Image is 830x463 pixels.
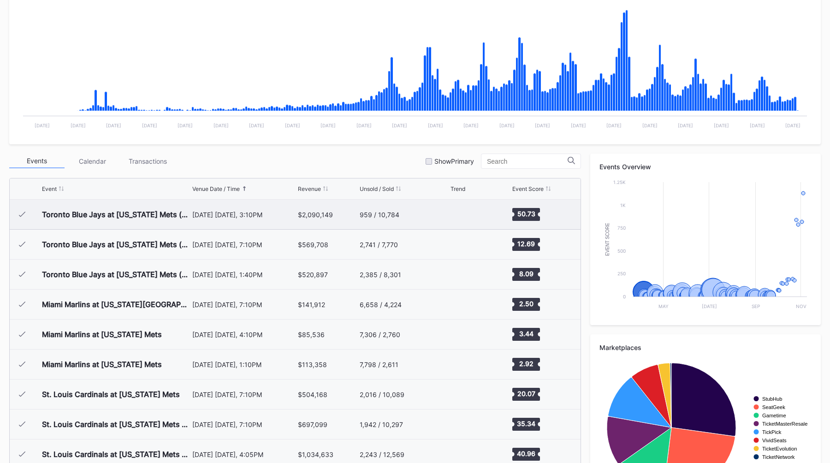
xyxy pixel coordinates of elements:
svg: Chart title [451,233,478,256]
div: [DATE] [DATE], 7:10PM [192,391,296,398]
div: 2,741 / 7,770 [360,241,398,249]
text: [DATE] [785,123,800,128]
div: Calendar [65,154,120,168]
div: $520,897 [298,271,328,279]
svg: Chart title [451,293,478,316]
text: 12.69 [517,240,535,248]
div: Toronto Blue Jays at [US_STATE] Mets ([PERSON_NAME] Players Pin Giveaway) [42,240,190,249]
text: [DATE] [285,123,300,128]
div: Toronto Blue Jays at [US_STATE] Mets (2025 Schedule Picture Frame Giveaway) [42,270,190,279]
text: Event Score [605,223,610,256]
text: [DATE] [35,123,50,128]
div: $141,912 [298,301,325,309]
text: [DATE] [213,123,229,128]
text: [DATE] [499,123,515,128]
text: [DATE] [750,123,765,128]
div: $569,708 [298,241,328,249]
text: StubHub [762,396,783,402]
text: 40.96 [517,450,535,457]
text: [DATE] [535,123,550,128]
text: [DATE] [606,123,622,128]
div: [DATE] [DATE], 4:05PM [192,451,296,458]
text: [DATE] [106,123,121,128]
div: Revenue [298,185,321,192]
div: Transactions [120,154,175,168]
text: [DATE] [249,123,264,128]
div: Marketplaces [599,344,812,351]
div: Miami Marlins at [US_STATE] Mets [42,360,162,369]
text: [DATE] [392,123,407,128]
div: $697,099 [298,421,327,428]
div: 2,385 / 8,301 [360,271,401,279]
div: [DATE] [DATE], 7:10PM [192,241,296,249]
text: 20.07 [517,390,535,398]
div: St. Louis Cardinals at [US_STATE] Mets [42,390,180,399]
text: [DATE] [178,123,193,128]
input: Search [487,158,568,165]
div: Events Overview [599,163,812,171]
text: [DATE] [714,123,729,128]
div: Events [9,154,65,168]
text: Sep [752,303,760,309]
text: [DATE] [463,123,479,128]
text: 2.50 [519,300,533,308]
text: [DATE] [642,123,658,128]
div: Show Primary [434,157,474,165]
svg: Chart title [451,323,478,346]
div: St. Louis Cardinals at [US_STATE] Mets (Mr. Met Empire State Building Bobblehead Giveaway) [42,450,190,459]
div: Toronto Blue Jays at [US_STATE] Mets (Mets Opening Day) [42,210,190,219]
div: 959 / 10,784 [360,211,399,219]
div: [DATE] [DATE], 4:10PM [192,331,296,338]
text: 0 [623,294,626,299]
text: 1k [620,202,626,208]
svg: Chart title [451,353,478,376]
text: SeatGeek [762,404,785,410]
div: 1,942 / 10,297 [360,421,403,428]
div: 6,658 / 4,224 [360,301,402,309]
div: Miami Marlins at [US_STATE] Mets [42,330,162,339]
div: [DATE] [DATE], 7:10PM [192,301,296,309]
text: 8.09 [519,270,533,278]
text: TicketNetwork [762,454,795,460]
text: TicketEvolution [762,446,797,451]
div: $85,536 [298,331,325,338]
div: $504,168 [298,391,327,398]
svg: Chart title [451,203,478,226]
div: 2,243 / 12,569 [360,451,404,458]
div: [DATE] [DATE], 3:10PM [192,211,296,219]
text: 250 [617,271,626,276]
text: VividSeats [762,438,787,443]
text: [DATE] [428,123,443,128]
text: [DATE] [356,123,372,128]
div: [DATE] [DATE], 7:10PM [192,421,296,428]
text: 3.44 [519,330,533,338]
text: TicketMasterResale [762,421,807,427]
div: $1,034,633 [298,451,333,458]
div: Event Score [512,185,544,192]
text: [DATE] [71,123,86,128]
text: [DATE] [320,123,336,128]
svg: Chart title [451,383,478,406]
div: St. Louis Cardinals at [US_STATE] Mets ([PERSON_NAME] Hoodie Jersey Giveaway) [42,420,190,429]
div: [DATE] [DATE], 1:40PM [192,271,296,279]
div: 7,798 / 2,611 [360,361,398,368]
div: Venue Date / Time [192,185,240,192]
text: 750 [617,225,626,231]
div: 2,016 / 10,089 [360,391,404,398]
div: Event [42,185,57,192]
text: May [658,303,669,309]
text: TickPick [762,429,782,435]
div: [DATE] [DATE], 1:10PM [192,361,296,368]
div: Miami Marlins at [US_STATE][GEOGRAPHIC_DATA] (Bark at the Park) [42,300,190,309]
div: $113,358 [298,361,327,368]
text: Nov [796,303,806,309]
text: 500 [617,248,626,254]
div: $2,090,149 [298,211,333,219]
text: 2.92 [519,360,533,368]
text: Gametime [762,413,786,418]
div: Trend [451,185,465,192]
svg: Chart title [451,413,478,436]
text: [DATE] [702,303,717,309]
text: [DATE] [678,123,693,128]
svg: Chart title [599,178,812,316]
